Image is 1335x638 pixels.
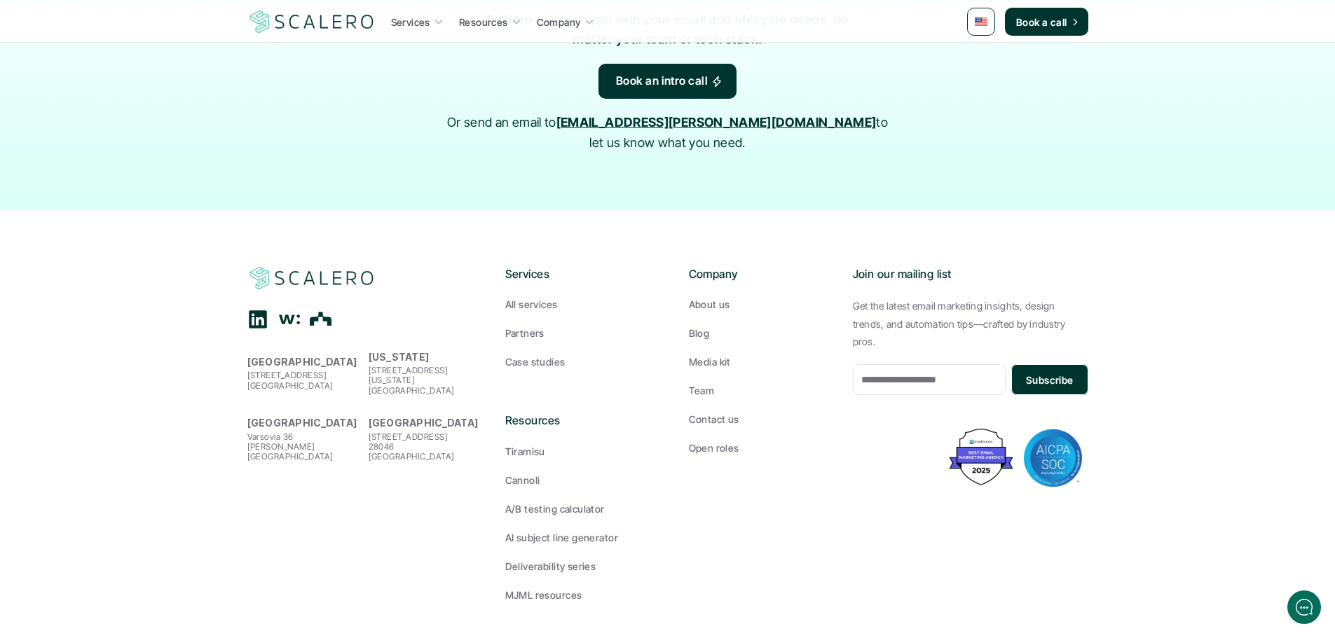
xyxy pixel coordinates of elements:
p: Partners [505,326,545,340]
a: AI subject line generator [505,530,647,545]
span: New conversation [90,194,168,205]
p: [STREET_ADDRESS] [US_STATE][GEOGRAPHIC_DATA] [369,366,483,396]
p: [STREET_ADDRESS] [GEOGRAPHIC_DATA] [247,370,362,391]
p: Company [689,265,830,284]
p: Services [391,15,430,29]
p: Cannoli [505,473,540,487]
p: Tiramisu [505,444,545,459]
p: A/B testing calculator [505,501,605,516]
a: Blog [689,326,830,340]
p: All services [505,297,558,312]
p: Company [537,15,581,29]
button: Subscribe [1011,364,1088,395]
img: Best Email Marketing Agency 2025 - Recognized by Mailmodo [946,425,1016,489]
p: About us [689,297,730,312]
a: [EMAIL_ADDRESS][PERSON_NAME][DOMAIN_NAME] [556,115,877,130]
a: Book a call [1005,8,1088,36]
a: Partners [505,326,647,340]
p: Team [689,383,715,398]
p: Open roles [689,441,739,455]
p: Book an intro call [616,72,708,90]
p: Media kit [689,354,731,369]
p: Resources [505,412,647,430]
a: Media kit [689,354,830,369]
strong: [GEOGRAPHIC_DATA] [247,417,357,429]
p: AI subject line generator [505,530,619,545]
strong: [US_STATE] [369,351,430,363]
p: Varsovia 36 [PERSON_NAME] [GEOGRAPHIC_DATA] [247,432,362,462]
h1: Hi! Welcome to Scalero. [21,68,259,90]
img: Scalero company logo [247,265,376,291]
p: Join our mailing list [853,265,1088,284]
span: We run on Gist [117,490,177,499]
a: Team [689,383,830,398]
a: MJML resources [505,588,647,602]
a: Deliverability series [505,559,647,574]
p: MJML resources [505,588,582,602]
a: Contact us [689,412,830,427]
div: Wellfound [279,309,300,330]
p: Get the latest email marketing insights, design trends, and automation tips—crafted by industry p... [853,297,1088,350]
a: Scalero company logo [247,9,376,34]
img: Scalero company logo [247,8,376,35]
h2: Let us know if we can help with lifecycle marketing. [21,93,259,160]
p: Or send an email to to let us know what you need. [440,113,896,153]
p: Case studies [505,354,566,369]
a: Book an intro call [598,64,737,99]
div: The Org [310,308,332,330]
p: Subscribe [1026,373,1074,387]
p: Contact us [689,412,739,427]
a: Cannoli [505,473,647,487]
p: Deliverability series [505,559,596,574]
img: AICPA SOC badge [1024,429,1083,487]
a: About us [689,297,830,312]
a: Case studies [505,354,647,369]
div: Linkedin [247,309,268,330]
p: Services [505,265,647,284]
a: A/B testing calculator [505,501,647,516]
p: Book a call [1016,15,1067,29]
strong: [GEOGRAPHIC_DATA] [247,356,357,368]
a: Tiramisu [505,444,647,459]
a: Open roles [689,441,830,455]
p: Resources [459,15,508,29]
button: New conversation [22,186,259,214]
a: Scalero company logo [247,265,376,291]
p: [STREET_ADDRESS] 28046 [GEOGRAPHIC_DATA] [369,432,483,462]
iframe: gist-messenger-bubble-iframe [1287,590,1321,624]
p: Blog [689,326,710,340]
a: All services [505,297,647,312]
strong: [GEOGRAPHIC_DATA] [369,417,479,429]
